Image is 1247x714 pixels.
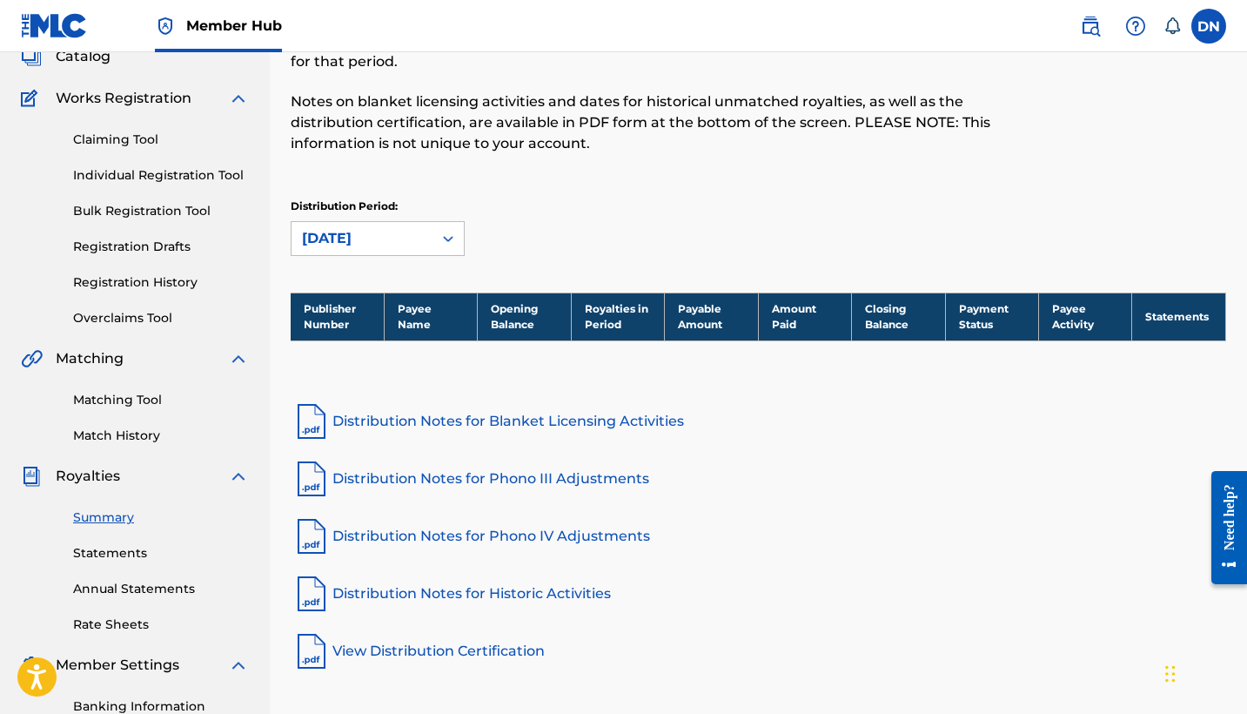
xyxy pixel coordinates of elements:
span: Royalties [56,466,120,487]
a: Match History [73,427,249,445]
img: Works Registration [21,88,44,109]
a: Summary [73,509,249,527]
span: Member Hub [186,16,282,36]
span: Catalog [56,46,111,67]
th: Statements [1132,293,1226,340]
div: Перетягти [1165,648,1176,700]
th: Opening Balance [478,293,571,340]
a: Distribution Notes for Phono III Adjustments [291,458,1226,500]
a: Public Search [1073,9,1108,44]
img: pdf [291,630,332,672]
a: Claiming Tool [73,131,249,149]
th: Royalties in Period [571,293,664,340]
img: Top Rightsholder [155,16,176,37]
p: Notes on blanket licensing activities and dates for historical unmatched royalties, as well as th... [291,91,1011,154]
div: [DATE] [302,228,422,249]
img: pdf [291,573,332,615]
img: pdf [291,515,332,557]
th: Payee Activity [1039,293,1132,340]
a: Bulk Registration Tool [73,202,249,220]
img: MLC Logo [21,13,88,38]
th: Publisher Number [291,293,384,340]
img: expand [228,88,249,109]
th: Closing Balance [852,293,945,340]
img: search [1080,16,1101,37]
span: Matching [56,348,124,369]
a: Distribution Notes for Blanket Licensing Activities [291,401,1226,442]
a: Registration History [73,273,249,292]
th: Payable Amount [665,293,758,340]
th: Payment Status [945,293,1038,340]
div: Help [1118,9,1153,44]
th: Payee Name [384,293,477,340]
a: View Distribution Certification [291,630,1226,672]
img: help [1125,16,1146,37]
span: Member Settings [56,655,179,676]
img: Catalog [21,46,42,67]
a: Overclaims Tool [73,309,249,327]
img: Matching [21,348,43,369]
img: expand [228,348,249,369]
img: pdf [291,401,332,442]
div: Notifications [1163,17,1181,35]
a: Individual Registration Tool [73,166,249,185]
img: expand [228,466,249,487]
a: Matching Tool [73,391,249,409]
a: Registration Drafts [73,238,249,256]
a: Rate Sheets [73,616,249,634]
iframe: Chat Widget [1160,630,1247,714]
div: Віджет чату [1160,630,1247,714]
img: Member Settings [21,655,42,676]
p: Distribution Period: [291,199,465,214]
img: pdf [291,458,332,500]
div: User Menu [1191,9,1226,44]
a: Distribution Notes for Phono IV Adjustments [291,515,1226,557]
a: Distribution Notes for Historic Activities [291,573,1226,615]
img: Royalties [21,466,42,487]
a: CatalogCatalog [21,46,111,67]
img: expand [228,655,249,676]
span: Works Registration [56,88,191,109]
a: Annual Statements [73,580,249,598]
a: Statements [73,544,249,562]
th: Amount Paid [758,293,851,340]
iframe: Resource Center [1198,456,1247,600]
